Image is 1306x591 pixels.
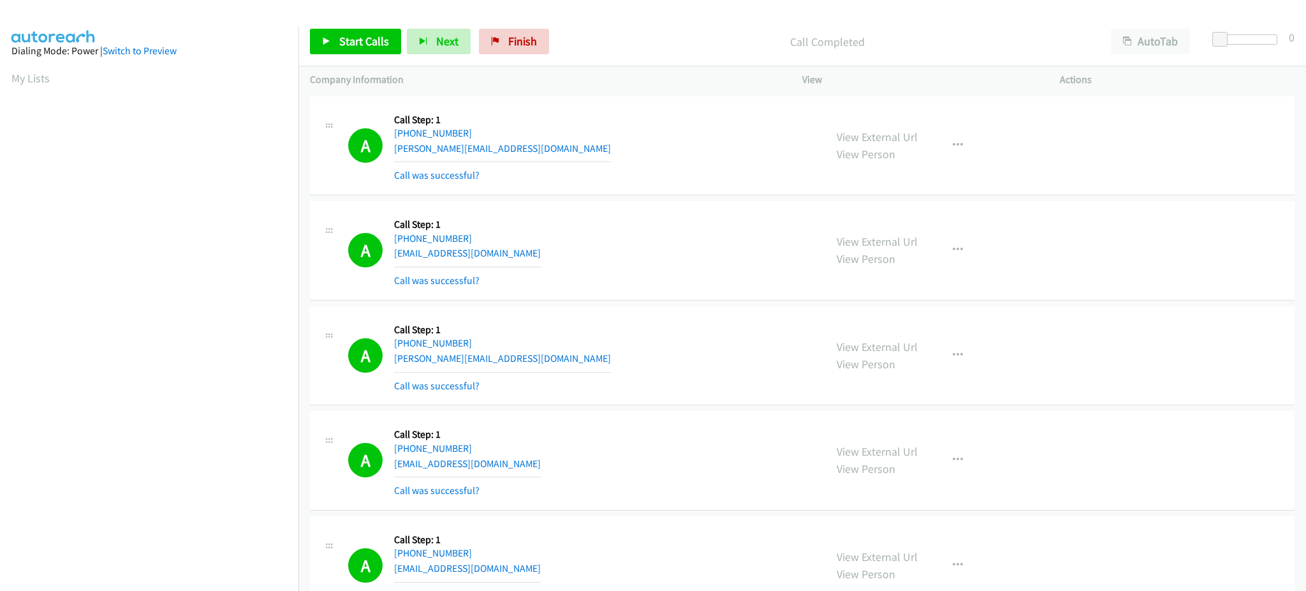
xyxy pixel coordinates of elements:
[837,461,895,476] a: View Person
[1270,244,1306,346] iframe: Resource Center
[348,233,383,267] h1: A
[394,442,472,454] a: [PHONE_NUMBER]
[394,114,611,126] h5: Call Step: 1
[837,147,895,161] a: View Person
[394,127,472,139] a: [PHONE_NUMBER]
[837,234,918,249] a: View External Url
[1289,29,1295,46] div: 0
[479,29,549,54] a: Finish
[339,34,389,49] span: Start Calls
[566,33,1088,50] p: Call Completed
[348,338,383,373] h1: A
[837,251,895,266] a: View Person
[837,130,918,144] a: View External Url
[394,324,611,336] h5: Call Step: 1
[394,428,541,441] h5: Call Step: 1
[1111,29,1190,54] button: AutoTab
[394,484,480,497] a: Call was successful?
[407,29,471,54] button: Next
[394,547,472,559] a: [PHONE_NUMBER]
[394,274,480,287] a: Call was successful?
[348,443,383,477] h1: A
[394,232,472,244] a: [PHONE_NUMBER]
[310,29,401,54] a: Start Calls
[394,169,480,181] a: Call was successful?
[103,45,177,57] a: Switch to Preview
[394,380,480,392] a: Call was successful?
[837,357,895,371] a: View Person
[802,72,1037,87] p: View
[837,567,895,581] a: View Person
[436,34,459,49] span: Next
[1060,72,1295,87] p: Actions
[837,340,918,354] a: View External Url
[394,142,611,154] a: [PERSON_NAME][EMAIL_ADDRESS][DOMAIN_NAME]
[348,548,383,583] h1: A
[1219,34,1277,45] div: Delay between calls (in seconds)
[348,128,383,163] h1: A
[394,458,541,470] a: [EMAIL_ADDRESS][DOMAIN_NAME]
[11,43,287,59] div: Dialing Mode: Power |
[310,72,779,87] p: Company Information
[394,534,541,546] h5: Call Step: 1
[394,247,541,259] a: [EMAIL_ADDRESS][DOMAIN_NAME]
[394,337,472,349] a: [PHONE_NUMBER]
[394,352,611,364] a: [PERSON_NAME][EMAIL_ADDRESS][DOMAIN_NAME]
[837,444,918,459] a: View External Url
[394,562,541,574] a: [EMAIL_ADDRESS][DOMAIN_NAME]
[394,218,541,231] h5: Call Step: 1
[11,71,50,86] a: My Lists
[508,34,537,49] span: Finish
[837,550,918,564] a: View External Url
